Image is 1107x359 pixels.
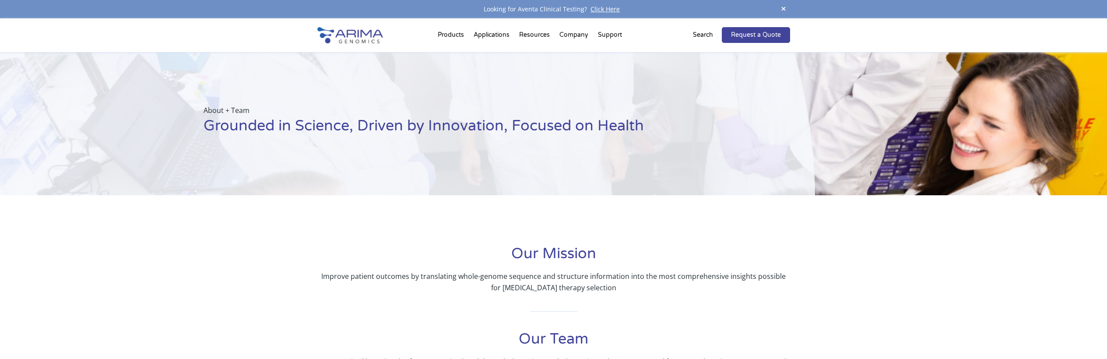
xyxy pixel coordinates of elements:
[722,27,790,43] a: Request a Quote
[317,271,790,293] p: Improve patient outcomes by translating whole-genome sequence and structure information into the ...
[204,116,771,143] h1: Grounded in Science, Driven by Innovation, Focused on Health
[204,105,771,116] p: About + Team
[317,27,383,43] img: Arima-Genomics-logo
[587,5,623,13] a: Click Here
[317,4,790,15] div: Looking for Aventa Clinical Testing?
[317,329,790,356] h1: Our Team
[317,244,790,271] h1: Our Mission
[693,29,713,41] p: Search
